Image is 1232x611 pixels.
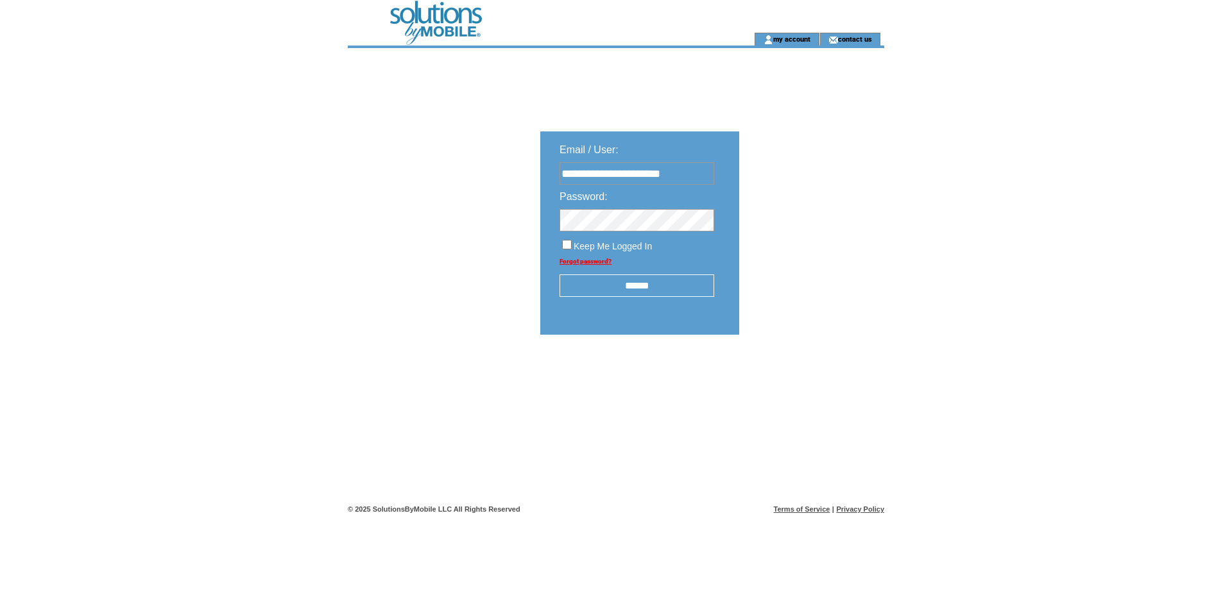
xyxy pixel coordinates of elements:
[773,35,810,43] a: my account
[836,505,884,513] a: Privacy Policy
[828,35,838,45] img: contact_us_icon.gif;jsessionid=2AF30751EE1AC575665DBAB19AB11D5E
[560,191,608,202] span: Password:
[574,241,652,251] span: Keep Me Logged In
[838,35,872,43] a: contact us
[764,35,773,45] img: account_icon.gif;jsessionid=2AF30751EE1AC575665DBAB19AB11D5E
[776,367,841,383] img: transparent.png;jsessionid=2AF30751EE1AC575665DBAB19AB11D5E
[560,144,619,155] span: Email / User:
[560,258,612,265] a: Forgot password?
[832,505,834,513] span: |
[774,505,830,513] a: Terms of Service
[348,505,520,513] span: © 2025 SolutionsByMobile LLC All Rights Reserved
